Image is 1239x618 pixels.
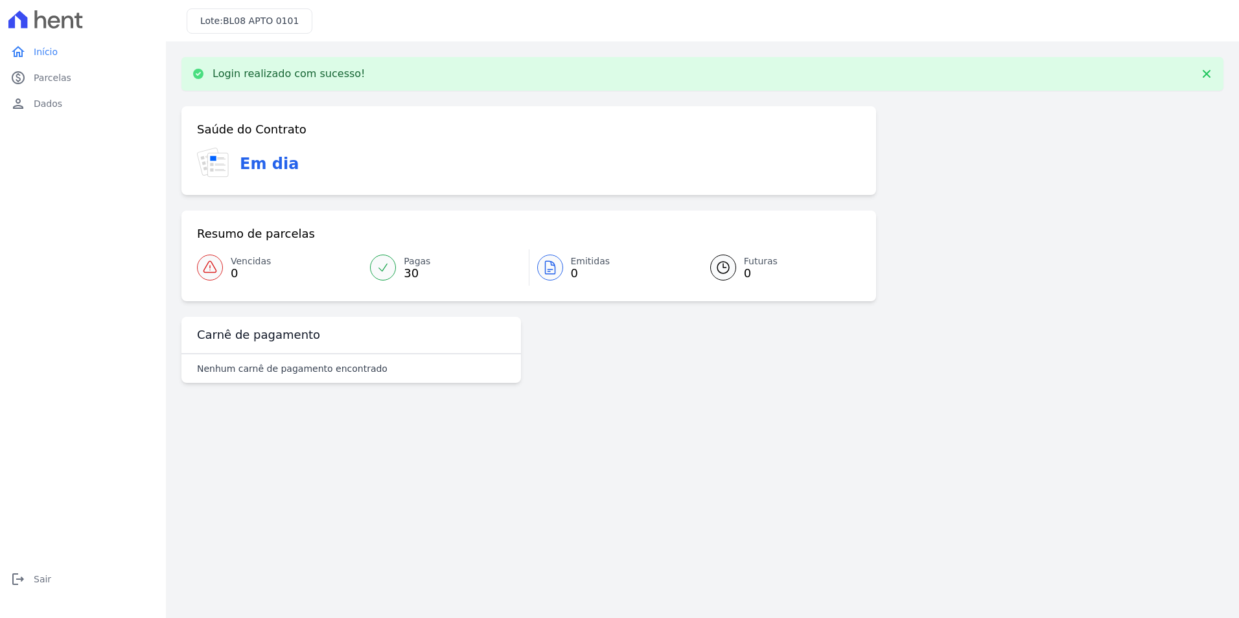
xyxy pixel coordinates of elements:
[197,327,320,343] h3: Carnê de pagamento
[10,96,26,111] i: person
[5,566,161,592] a: logoutSair
[197,122,307,137] h3: Saúde do Contrato
[231,255,271,268] span: Vencidas
[744,255,778,268] span: Futuras
[197,362,388,375] p: Nenhum carnê de pagamento encontrado
[5,39,161,65] a: homeInício
[34,97,62,110] span: Dados
[240,152,299,176] h3: Em dia
[34,573,51,586] span: Sair
[10,44,26,60] i: home
[197,249,362,286] a: Vencidas 0
[362,249,528,286] a: Pagas 30
[5,65,161,91] a: paidParcelas
[5,91,161,117] a: personDados
[571,255,610,268] span: Emitidas
[34,71,71,84] span: Parcelas
[231,268,271,279] span: 0
[10,571,26,587] i: logout
[695,249,861,286] a: Futuras 0
[223,16,299,26] span: BL08 APTO 0101
[197,226,315,242] h3: Resumo de parcelas
[34,45,58,58] span: Início
[529,249,695,286] a: Emitidas 0
[213,67,365,80] p: Login realizado com sucesso!
[571,268,610,279] span: 0
[404,255,430,268] span: Pagas
[744,268,778,279] span: 0
[10,70,26,86] i: paid
[404,268,430,279] span: 30
[200,14,299,28] h3: Lote:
